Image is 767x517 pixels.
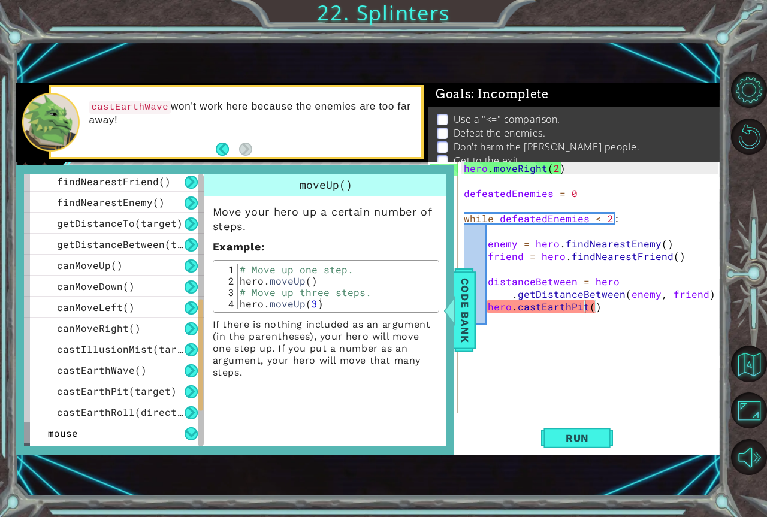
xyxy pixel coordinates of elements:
p: If there is nothing included as an argument (in the parentheses), your hero will move one step up... [213,319,439,379]
span: Goals [436,87,549,102]
button: Level Options [731,72,767,108]
div: 2 [216,275,238,286]
span: castEarthRoll(direction) [57,406,201,418]
span: : Incomplete [471,87,548,101]
span: findNearestEnemy() [57,196,165,208]
span: canMoveUp() [57,259,123,271]
p: Get to the exit. [454,154,522,167]
div: 8 [430,252,458,264]
p: Defeat the enemies. [454,126,545,140]
div: 3 [216,286,238,298]
p: Don't harm the [PERSON_NAME] people. [454,140,640,153]
button: Back [216,143,239,156]
span: Code Bank [455,274,475,347]
span: getDistanceTo(target) [57,217,183,229]
div: 15 [430,352,458,365]
button: Maximize Browser [731,392,767,428]
strong: : [213,240,265,253]
p: won't work here because the enemies are too far away! [89,100,413,127]
button: Restart Level [731,119,767,155]
div: 1 [430,164,458,176]
span: Run [554,432,601,444]
span: getDistanceBetween(target1, target2) [57,238,273,250]
button: Shift+Enter: Run current code. [541,424,613,453]
p: Move your hero up a certain number of steps. [213,205,439,234]
div: 1 [216,264,238,275]
button: Next [239,143,252,156]
span: canMoveRight() [57,322,141,334]
div: 9 [430,264,458,277]
span: castEarthPit(target) [57,385,177,397]
span: mouse [48,427,78,439]
button: Back to Map [731,346,767,382]
a: Back to Map [732,341,767,388]
span: findNearestFriend() [57,175,171,188]
div: 4 [430,201,458,214]
span: Example [213,240,261,253]
div: 4 [216,298,238,309]
div: 2 [430,176,458,189]
span: canMoveLeft() [57,301,135,313]
span: castIllusionMist(target) [57,343,201,355]
div: 7 [430,239,458,252]
span: canMoveDown() [57,280,135,292]
span: moveUp() [300,177,352,192]
div: 3 [430,189,458,201]
button: Mute [731,439,767,475]
div: 6 [430,226,458,239]
div: moveUp() [204,174,448,196]
span: castEarthWave() [57,364,147,376]
p: Use a "<=" comparison. [454,113,560,126]
code: castEarthWave [89,101,171,114]
div: 5 [430,214,458,226]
